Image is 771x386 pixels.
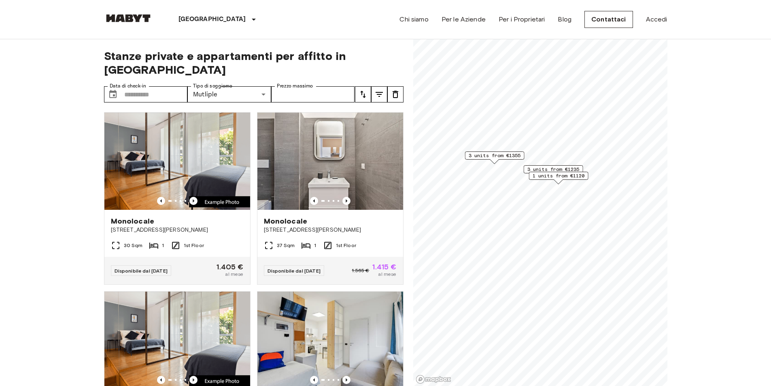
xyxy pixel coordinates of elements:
[310,197,318,205] button: Previous image
[416,375,451,384] a: Mapbox logo
[111,226,244,234] span: [STREET_ADDRESS][PERSON_NAME]
[352,267,369,274] span: 1.565 €
[372,263,396,271] span: 1.415 €
[378,271,396,278] span: al mese
[442,15,486,24] a: Per le Aziende
[465,151,524,164] div: Map marker
[217,263,243,271] span: 1.405 €
[115,268,168,274] span: Disponibile dal [DATE]
[314,242,316,249] span: 1
[342,197,350,205] button: Previous image
[336,242,356,249] span: 1st Floor
[105,86,121,102] button: Choose date
[157,376,165,384] button: Previous image
[257,113,403,210] img: Marketing picture of unit IT-14-040-003-01H
[104,113,250,210] img: Marketing picture of unit IT-14-001-002-01H
[264,216,308,226] span: Monolocale
[104,112,251,285] a: Marketing picture of unit IT-14-001-002-01HPrevious imagePrevious imageMonolocale[STREET_ADDRESS]...
[157,197,165,205] button: Previous image
[104,14,153,22] img: Habyt
[355,86,371,102] button: tune
[225,271,243,278] span: al mese
[558,15,571,24] a: Blog
[193,83,232,90] label: Tipo di soggiorno
[189,376,198,384] button: Previous image
[264,226,397,234] span: [STREET_ADDRESS][PERSON_NAME]
[124,242,143,249] span: 30 Sqm
[499,15,545,24] a: Per i Proprietari
[371,86,387,102] button: tune
[387,86,404,102] button: tune
[178,15,246,24] p: [GEOGRAPHIC_DATA]
[646,15,667,24] a: Accedi
[268,268,321,274] span: Disponibile dal [DATE]
[162,242,164,249] span: 1
[189,197,198,205] button: Previous image
[310,376,318,384] button: Previous image
[277,242,295,249] span: 37 Sqm
[584,11,633,28] a: Contattaci
[277,83,313,90] label: Prezzo massimo
[342,376,350,384] button: Previous image
[184,242,204,249] span: 1st Floor
[111,216,155,226] span: Monolocale
[532,172,584,179] span: 1 units from €1120
[257,112,404,285] a: Marketing picture of unit IT-14-040-003-01HPrevious imagePrevious imageMonolocale[STREET_ADDRESS]...
[104,49,404,77] span: Stanze private e appartamenti per affitto in [GEOGRAPHIC_DATA]
[399,15,428,24] a: Chi siamo
[187,86,271,102] div: Mutliple
[529,172,588,184] div: Map marker
[468,152,520,159] span: 3 units from €1355
[523,165,583,178] div: Map marker
[527,166,579,173] span: 3 units from €1235
[110,83,146,90] label: Data di check-in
